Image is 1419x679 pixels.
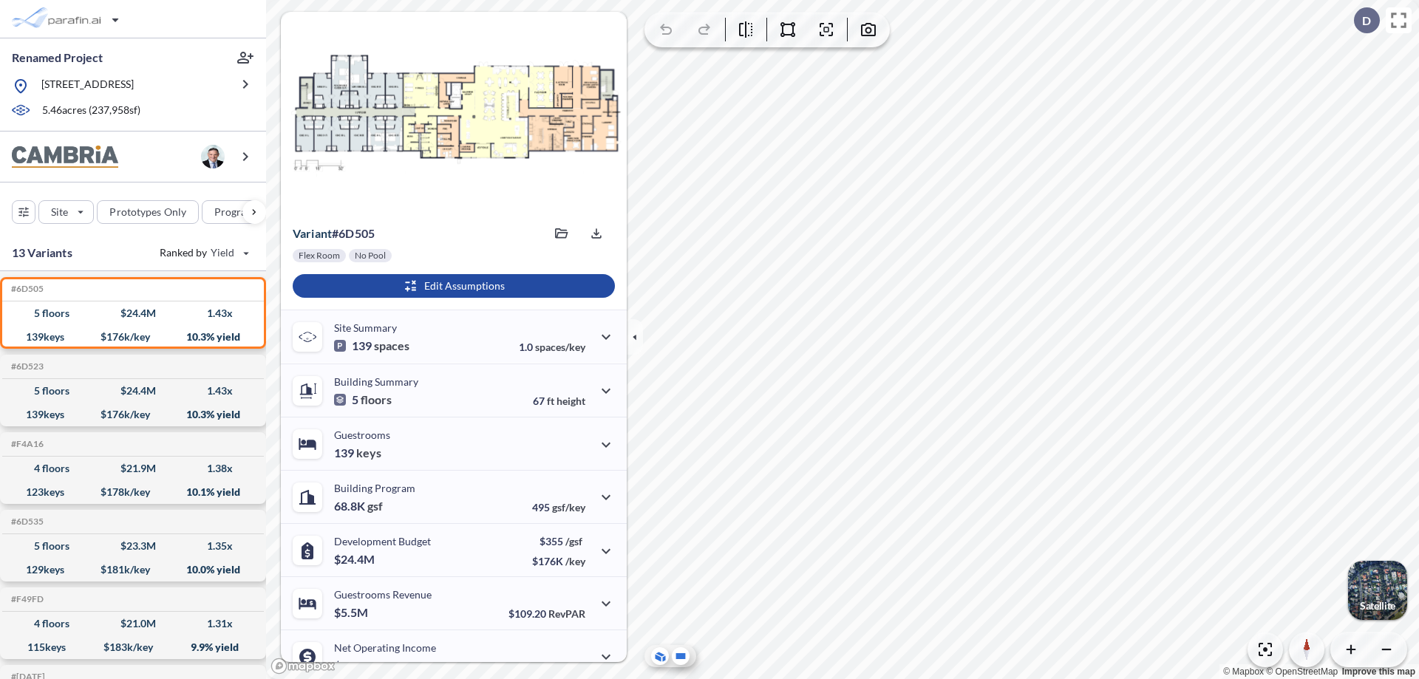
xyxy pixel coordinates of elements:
[334,321,397,334] p: Site Summary
[8,284,44,294] h5: Click to copy the code
[557,395,585,407] span: height
[293,226,332,240] span: Variant
[334,375,418,388] p: Building Summary
[532,535,585,547] p: $355
[109,205,186,219] p: Prototypes Only
[299,250,340,262] p: Flex Room
[202,200,282,224] button: Program
[552,501,585,513] span: gsf/key
[334,588,432,601] p: Guestrooms Revenue
[12,244,72,262] p: 13 Variants
[367,499,383,513] span: gsf
[334,392,392,407] p: 5
[533,395,585,407] p: 67
[214,205,256,219] p: Program
[565,535,582,547] span: /gsf
[361,392,392,407] span: floors
[293,274,615,298] button: Edit Assumptions
[355,250,386,262] p: No Pool
[334,658,370,673] p: $2.5M
[548,607,585,620] span: RevPAR
[553,661,585,673] span: margin
[51,205,68,219] p: Site
[8,594,44,604] h5: Click to copy the code
[1342,666,1415,677] a: Improve this map
[374,338,409,353] span: spaces
[1360,600,1395,612] p: Satellite
[334,482,415,494] p: Building Program
[12,50,103,66] p: Renamed Project
[334,429,390,441] p: Guestrooms
[547,395,554,407] span: ft
[334,605,370,620] p: $5.5M
[8,516,44,527] h5: Click to copy the code
[148,241,259,265] button: Ranked by Yield
[334,535,431,547] p: Development Budget
[508,607,585,620] p: $109.20
[97,200,199,224] button: Prototypes Only
[1362,14,1371,27] p: D
[8,439,44,449] h5: Click to copy the code
[535,341,585,353] span: spaces/key
[1348,561,1407,620] img: Switcher Image
[651,647,669,665] button: Aerial View
[12,146,118,168] img: BrandImage
[270,658,336,675] a: Mapbox homepage
[293,226,375,241] p: # 6d505
[519,341,585,353] p: 1.0
[356,446,381,460] span: keys
[523,661,585,673] p: 45.0%
[424,279,505,293] p: Edit Assumptions
[334,641,436,654] p: Net Operating Income
[1348,561,1407,620] button: Switcher ImageSatellite
[1266,666,1338,677] a: OpenStreetMap
[532,555,585,567] p: $176K
[1223,666,1264,677] a: Mapbox
[532,501,585,513] p: 495
[211,245,235,260] span: Yield
[41,77,134,95] p: [STREET_ADDRESS]
[334,499,383,513] p: 68.8K
[38,200,94,224] button: Site
[201,145,225,168] img: user logo
[42,103,140,119] p: 5.46 acres ( 237,958 sf)
[8,361,44,372] h5: Click to copy the code
[334,446,381,460] p: 139
[334,552,377,567] p: $24.4M
[334,338,409,353] p: 139
[672,647,690,665] button: Site Plan
[565,555,585,567] span: /key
